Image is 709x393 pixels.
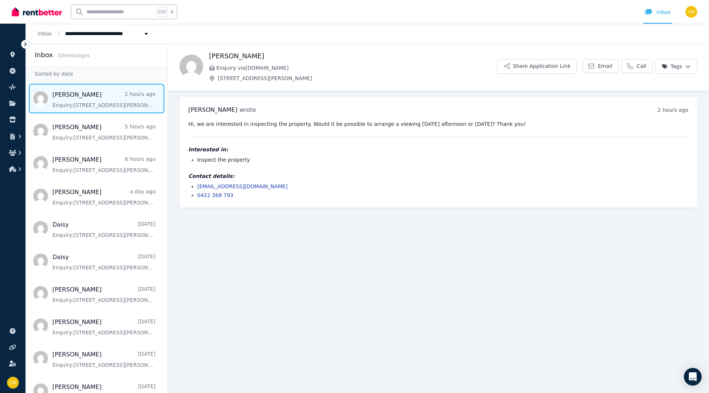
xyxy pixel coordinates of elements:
a: [EMAIL_ADDRESS][DOMAIN_NAME] [197,183,288,189]
a: [PERSON_NAME]5 hours agoEnquiry:[STREET_ADDRESS][PERSON_NAME]. [52,123,155,141]
span: Call [637,62,646,70]
img: RentBetter [12,6,62,17]
span: wrote [239,106,256,113]
a: Daisy[DATE]Enquiry:[STREET_ADDRESS][PERSON_NAME]. [52,253,155,271]
time: 2 hours ago [658,107,688,113]
a: Daisy[DATE]Enquiry:[STREET_ADDRESS][PERSON_NAME]. [52,220,155,239]
div: Inbox [645,8,671,16]
span: Tags [662,63,682,70]
h2: Inbox [35,50,53,60]
pre: Hi, we are interested in inspecting the property. Would it be possible to arrange a viewing [DATE... [188,120,688,128]
li: Inspect the property [197,156,688,163]
button: Tags [655,59,697,74]
h4: Interested in: [188,146,688,153]
a: [PERSON_NAME][DATE]Enquiry:[STREET_ADDRESS][PERSON_NAME]. [52,318,155,336]
span: Ctrl [156,7,168,17]
h4: Contact details: [188,172,688,180]
div: Open Intercom Messenger [684,368,702,386]
a: [PERSON_NAME]2 hours agoEnquiry:[STREET_ADDRESS][PERSON_NAME]. [52,90,155,109]
span: k [171,9,173,15]
span: Enquiry via [DOMAIN_NAME] [216,64,497,72]
a: [PERSON_NAME]6 hours agoEnquiry:[STREET_ADDRESS][PERSON_NAME]. [52,155,155,174]
nav: Breadcrumb [26,24,162,43]
div: Sorted by date [26,67,167,81]
a: 0422 368 793 [197,192,233,198]
a: [PERSON_NAME][DATE]Enquiry:[STREET_ADDRESS][PERSON_NAME]. [52,285,155,304]
span: 10 message s [57,52,90,58]
span: [STREET_ADDRESS][PERSON_NAME] [218,75,497,82]
a: Call [621,59,653,73]
a: Inbox [38,31,52,37]
span: [PERSON_NAME] [188,106,237,113]
a: Email [583,59,619,73]
button: Share Application Link [497,59,577,74]
img: Chantelle Martin [7,377,19,389]
a: [PERSON_NAME][DATE]Enquiry:[STREET_ADDRESS][PERSON_NAME]. [52,350,155,369]
span: Email [598,62,612,70]
img: Chantelle Martin [685,6,697,18]
h1: [PERSON_NAME] [209,51,497,61]
img: Lu Yang [179,55,203,78]
a: [PERSON_NAME]a day agoEnquiry:[STREET_ADDRESS][PERSON_NAME]. [52,188,155,206]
